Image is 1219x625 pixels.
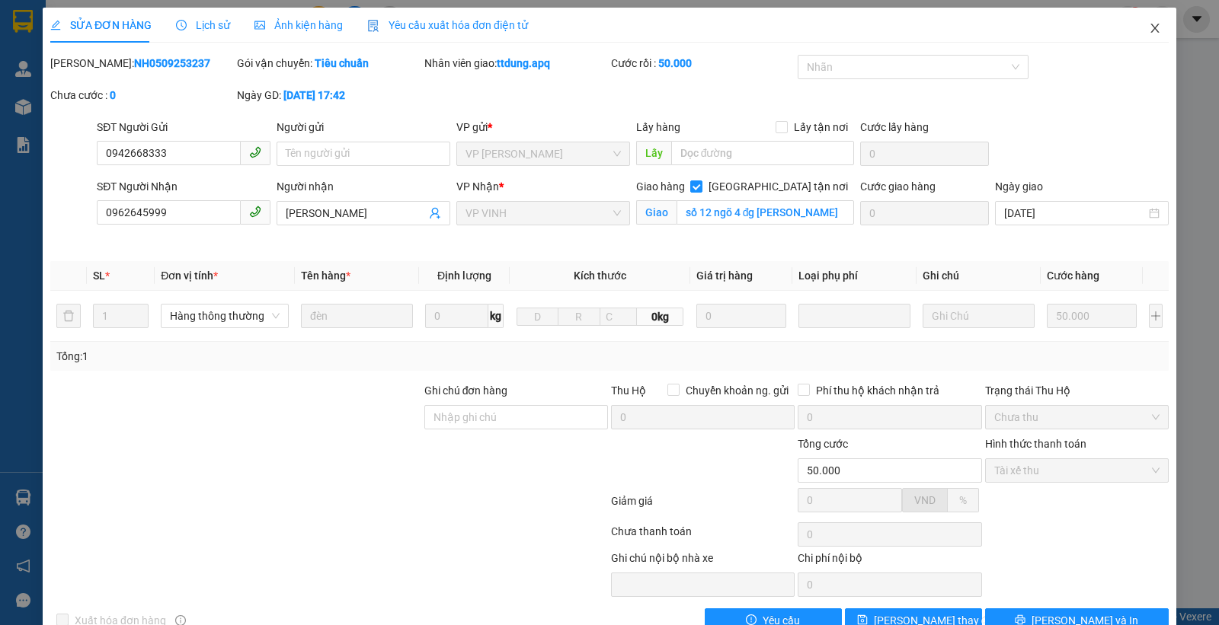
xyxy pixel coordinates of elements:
[110,89,116,101] b: 0
[301,269,350,282] span: Tên hàng
[636,121,680,133] span: Lấy hàng
[56,304,81,328] button: delete
[50,19,152,31] span: SỬA ĐƠN HÀNG
[636,200,677,225] span: Giao
[702,178,854,195] span: [GEOGRAPHIC_DATA] tận nơi
[367,19,528,31] span: Yêu cầu xuất hóa đơn điện tử
[680,382,795,399] span: Chuyển khoản ng. gửi
[50,87,234,104] div: Chưa cước :
[367,20,379,32] img: icon
[50,20,61,30] span: edit
[671,141,855,165] input: Dọc đường
[995,180,1043,193] label: Ngày giao
[798,438,848,450] span: Tổng cước
[237,55,421,72] div: Gói vận chuyển:
[611,550,795,572] div: Ghi chú nội bộ nhà xe
[93,269,105,282] span: SL
[277,178,450,195] div: Người nhận
[170,305,280,327] span: Hàng thông thường
[1149,22,1161,34] span: close
[301,304,413,328] input: VD: Bàn, Ghế
[860,121,929,133] label: Cước lấy hàng
[97,178,270,195] div: SĐT Người Nhận
[696,269,753,282] span: Giá trị hàng
[1047,269,1099,282] span: Cước hàng
[517,308,558,326] input: D
[1134,8,1176,50] button: Close
[994,459,1160,482] span: Tài xế thu
[176,19,230,31] span: Lịch sử
[134,57,210,69] b: NH0509253237
[574,269,626,282] span: Kích thước
[50,55,234,72] div: [PERSON_NAME]:
[637,308,683,326] span: 0kg
[176,20,187,30] span: clock-circle
[429,207,441,219] span: user-add
[609,523,796,550] div: Chưa thanh toán
[466,202,621,225] span: VP VINH
[558,308,600,326] input: R
[798,550,981,572] div: Chi phí nội bộ
[985,382,1169,399] div: Trạng thái Thu Hộ
[437,269,491,282] span: Định lượng
[254,20,265,30] span: picture
[237,87,421,104] div: Ngày GD:
[636,141,671,165] span: Lấy
[792,261,917,291] th: Loại phụ phí
[985,438,1086,450] label: Hình thức thanh toán
[860,201,989,225] input: Cước giao hàng
[497,57,550,69] b: ttdung.apq
[994,406,1160,429] span: Chưa thu
[456,180,499,193] span: VP Nhận
[277,119,450,136] div: Người gửi
[609,493,796,519] div: Giảm giá
[788,119,854,136] span: Lấy tận nơi
[424,405,608,429] input: Ghi chú đơn hàng
[1149,304,1163,328] button: plus
[249,206,261,218] span: phone
[677,200,855,225] input: Giao tận nơi
[315,57,369,69] b: Tiêu chuẩn
[1047,304,1137,328] input: 0
[456,119,630,136] div: VP gửi
[1004,205,1146,222] input: Ngày giao
[914,494,936,506] span: VND
[424,55,608,72] div: Nhân viên giao:
[923,304,1035,328] input: Ghi Chú
[600,308,638,326] input: C
[611,55,795,72] div: Cước rồi :
[466,142,621,165] span: VP NGỌC HỒI
[161,269,218,282] span: Đơn vị tính
[860,180,936,193] label: Cước giao hàng
[283,89,345,101] b: [DATE] 17:42
[424,384,508,397] label: Ghi chú đơn hàng
[959,494,967,506] span: %
[860,142,989,166] input: Cước lấy hàng
[810,382,945,399] span: Phí thu hộ khách nhận trả
[658,57,692,69] b: 50.000
[56,348,472,365] div: Tổng: 1
[97,119,270,136] div: SĐT Người Gửi
[636,180,685,193] span: Giao hàng
[917,261,1041,291] th: Ghi chú
[488,304,504,328] span: kg
[611,384,646,397] span: Thu Hộ
[696,304,786,328] input: 0
[254,19,343,31] span: Ảnh kiện hàng
[249,146,261,158] span: phone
